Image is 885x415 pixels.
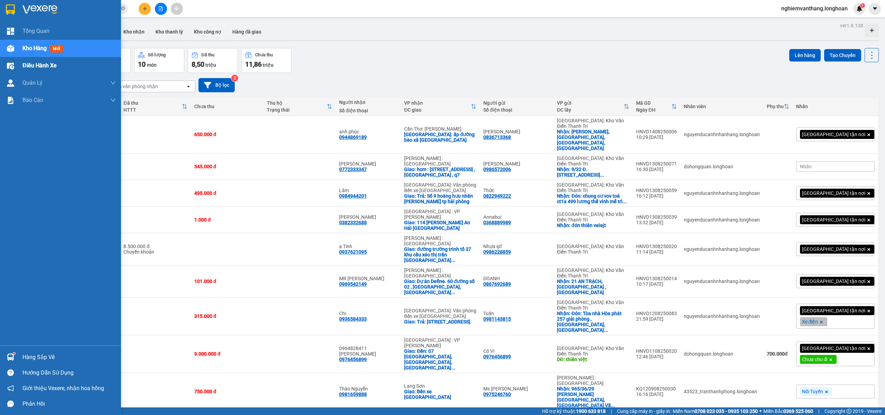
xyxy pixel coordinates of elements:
button: caret-down [869,3,881,15]
div: Đã thu [202,53,214,57]
div: Số điện thoại [339,108,397,113]
div: 545.000 đ [194,164,260,169]
div: Giao: Trả: 161C Chùa Hàng, phường Lê Chân, Hải Phòng. [404,319,476,324]
div: HNVD1308250039 [636,214,677,220]
div: DOANH [483,276,550,281]
div: nguyenducanhnhanhang.longhoan [684,217,760,223]
div: [GEOGRAPHIC_DATA]: Kho Văn Điển Thanh Trì [557,346,629,357]
img: warehouse-icon [7,45,14,52]
strong: 1900 633 818 [576,408,606,414]
span: notification [7,385,14,392]
th: Toggle SortBy [401,97,480,116]
th: Toggle SortBy [633,97,680,116]
span: [GEOGRAPHIC_DATA] tận nơi [802,190,865,196]
div: Lạng Sơn [404,383,476,389]
button: Chưa thu11,86 triệu [241,48,291,73]
div: Anh Khôi [339,161,397,167]
button: Kho nhận [118,23,150,40]
span: plus [142,6,147,11]
div: 0975246760 [483,392,511,397]
div: Anh Nghĩa [483,161,550,167]
span: nghiemvanthang.longhoan [776,4,853,13]
span: aim [174,6,179,11]
span: Miền Bắc [763,407,813,415]
span: Xe điện [802,319,818,325]
div: Số điện thoại [483,107,550,113]
div: 750.000 đ [194,389,260,394]
div: a Tinh [339,244,397,249]
div: Nhận: 9/32 Đ. Huyền Kỳ, Tổ dân phố 8, Hà Đông, Hà Nội, Việt Nam [557,167,629,178]
div: Thu hộ [267,100,327,106]
div: Nhận: đón thiên veiejt [557,223,629,228]
div: 0981659888 [339,392,367,397]
button: Đã thu8,50 triệu [188,48,238,73]
div: 9.000.000 đ [194,351,260,357]
span: [GEOGRAPHIC_DATA] tận nơi [802,217,865,223]
button: Số lượng10món [134,48,184,73]
div: [PERSON_NAME] : [GEOGRAPHIC_DATA] [557,375,629,386]
div: 0976456899 [483,354,511,359]
span: ... [451,257,455,263]
span: [GEOGRAPHIC_DATA] tận nơi [802,308,865,314]
div: [PERSON_NAME] : [GEOGRAPHIC_DATA] [404,155,476,167]
div: Giao: Trả: Số 9 hoàng hưu nhân lê hồng phong tp hải phòng [404,193,476,204]
div: Tạo kho hàng mới [865,23,879,37]
div: Phụ thu [767,104,784,109]
th: Toggle SortBy [120,97,191,116]
svg: open [186,84,191,89]
div: 13:32 [DATE] [636,220,677,225]
div: 0382332688 [339,220,367,225]
div: Giao: 114 Nguyễn thị Định An Hải Bắc Sơn Trà Đà Nẵng [404,220,476,231]
div: Lâm [339,188,397,193]
span: Kho hàng [22,45,47,51]
div: 0986228859 [483,249,511,255]
div: 0772333347 [339,167,367,172]
span: 10 [138,60,146,68]
span: Nhãn [800,164,812,169]
div: 0976456899 [339,357,367,362]
span: 1 [861,3,864,8]
sup: 1 [13,352,15,355]
div: 10:17 [DATE] [636,281,677,287]
div: Chi [339,311,397,316]
div: 0984944201 [339,193,367,199]
span: | [818,407,819,415]
div: 495.000 đ [194,190,260,196]
sup: 2 [231,75,238,82]
div: 0937621095 [339,249,367,255]
div: 1.000 đ [194,217,260,223]
div: 0867692689 [483,281,511,287]
span: [GEOGRAPHIC_DATA] tận nơi [802,345,865,351]
div: Ms Trang [483,386,550,392]
span: [GEOGRAPHIC_DATA] tận nơi [802,278,865,284]
span: close-circle [121,6,125,12]
div: Giao: ấp đường bào xã Dương tơ phú quốc kiên Giang [404,132,476,143]
div: Hàng sắp về [22,352,116,362]
span: Nối Tuyến [802,388,823,395]
div: Nhận: 965/36/29 Đường Quang Trung, Phường 14, Quận Gò Vấp, HCM. [557,386,629,408]
div: nguyenducanhnhanhang.longhoan [684,313,760,319]
div: 0969542149 [339,281,367,287]
span: copyright [847,409,851,414]
span: triệu [205,62,216,68]
div: [GEOGRAPHIC_DATA]: Kho Văn Điển Thanh Trì [557,267,629,279]
div: [PERSON_NAME] : [GEOGRAPHIC_DATA] [404,267,476,279]
span: ... [451,365,455,370]
div: 43523_tranthanhphong.longhoan [684,389,760,394]
span: file-add [158,6,163,11]
div: 0836713368 [483,134,511,140]
div: [GEOGRAPHIC_DATA]: Văn phòng Bến xe [GEOGRAPHIC_DATA] [404,308,476,319]
div: Thảo Nguyễn [339,386,397,392]
strong: 0708 023 035 - 0935 103 250 [695,408,758,414]
div: [GEOGRAPHIC_DATA]: Văn phòng Bến xe [GEOGRAPHIC_DATA] [404,182,476,193]
div: Số lượng [148,53,166,57]
div: anh phúc [339,129,397,134]
img: solution-icon [7,97,14,104]
div: 21:59 [DATE] [636,316,677,322]
div: dohongquan.longhoan [684,164,760,169]
button: Lên hàng [789,49,821,62]
div: HNVD1308250071 [636,161,677,167]
div: Giao: Bến xe tp Lạng Sơn [404,389,476,400]
div: [GEOGRAPHIC_DATA]: Kho Văn Điển Thanh Trì [557,300,629,311]
strong: 700.000 đ [767,351,788,357]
